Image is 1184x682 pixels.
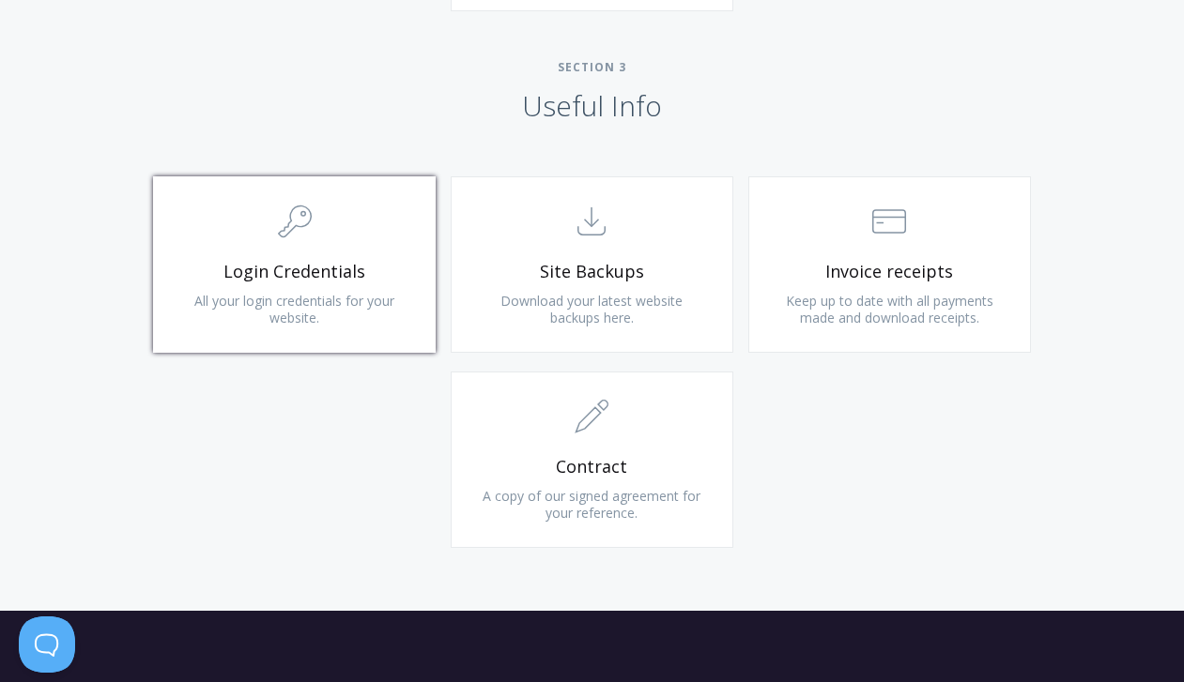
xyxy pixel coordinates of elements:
[483,487,700,522] span: A copy of our signed agreement for your reference.
[451,371,733,548] a: Contract A copy of our signed agreement for your reference.
[182,261,407,282] span: Login Credentials
[480,456,704,477] span: Contract
[19,616,75,673] iframe: Toggle Customer Support
[153,176,436,353] a: Login Credentials All your login credentials for your website.
[500,292,683,326] span: Download your latest website backups here.
[777,261,1002,282] span: Invoice receipts
[451,176,733,353] a: Site Backups Download your latest website backups here.
[786,292,993,326] span: Keep up to date with all payments made and download receipts.
[748,176,1031,353] a: Invoice receipts Keep up to date with all payments made and download receipts.
[194,292,394,326] span: All your login credentials for your website.
[480,261,704,282] span: Site Backups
